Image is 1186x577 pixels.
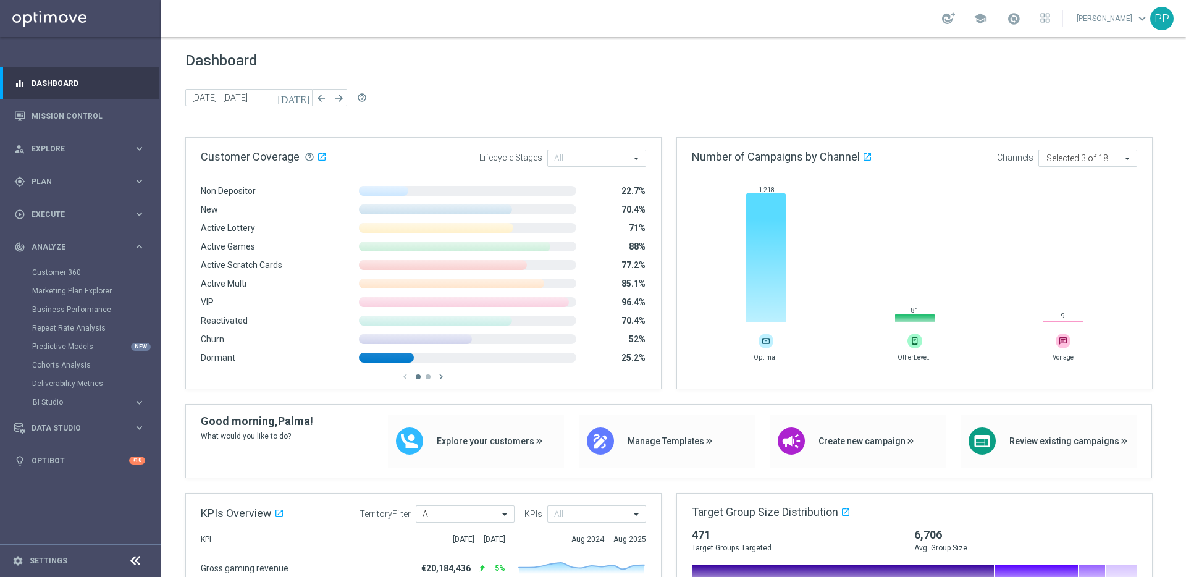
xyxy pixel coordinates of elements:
a: Deliverability Metrics [32,379,128,389]
span: school [974,12,987,25]
div: Dashboard [14,67,145,99]
a: Predictive Models [32,342,128,352]
button: equalizer Dashboard [14,78,146,88]
div: Optibot [14,444,145,477]
div: Customer 360 [32,263,159,282]
span: Execute [32,211,133,218]
button: person_search Explore keyboard_arrow_right [14,144,146,154]
i: play_circle_outline [14,209,25,220]
button: gps_fixed Plan keyboard_arrow_right [14,177,146,187]
i: keyboard_arrow_right [133,175,145,187]
button: play_circle_outline Execute keyboard_arrow_right [14,209,146,219]
i: settings [12,555,23,566]
span: Data Studio [32,424,133,432]
span: Plan [32,178,133,185]
div: Repeat Rate Analysis [32,319,159,337]
a: Dashboard [32,67,145,99]
a: Customer 360 [32,267,128,277]
span: Explore [32,145,133,153]
i: keyboard_arrow_right [133,422,145,434]
a: Cohorts Analysis [32,360,128,370]
span: BI Studio [33,398,121,406]
a: Optibot [32,444,129,477]
a: Business Performance [32,305,128,314]
div: Execute [14,209,133,220]
div: Deliverability Metrics [32,374,159,393]
span: keyboard_arrow_down [1135,12,1149,25]
div: BI Studio [33,398,133,406]
a: [PERSON_NAME]keyboard_arrow_down [1075,9,1150,28]
i: track_changes [14,242,25,253]
i: person_search [14,143,25,154]
a: Mission Control [32,99,145,132]
i: keyboard_arrow_right [133,208,145,220]
a: Marketing Plan Explorer [32,286,128,296]
button: Mission Control [14,111,146,121]
i: equalizer [14,78,25,89]
i: lightbulb [14,455,25,466]
i: gps_fixed [14,176,25,187]
div: NEW [131,343,151,351]
a: Repeat Rate Analysis [32,323,128,333]
button: track_changes Analyze keyboard_arrow_right [14,242,146,252]
span: Analyze [32,243,133,251]
button: lightbulb Optibot +10 [14,456,146,466]
div: +10 [129,457,145,465]
i: keyboard_arrow_right [133,397,145,408]
div: Plan [14,176,133,187]
div: PP [1150,7,1174,30]
div: Business Performance [32,300,159,319]
i: keyboard_arrow_right [133,143,145,154]
button: Data Studio keyboard_arrow_right [14,423,146,433]
div: Analyze [14,242,133,253]
a: Settings [30,557,67,565]
div: Marketing Plan Explorer [32,282,159,300]
div: Predictive Models [32,337,159,356]
div: Mission Control [14,99,145,132]
div: Explore [14,143,133,154]
button: BI Studio keyboard_arrow_right [32,397,146,407]
div: Data Studio [14,423,133,434]
div: Cohorts Analysis [32,356,159,374]
div: BI Studio [32,393,159,411]
i: keyboard_arrow_right [133,241,145,253]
